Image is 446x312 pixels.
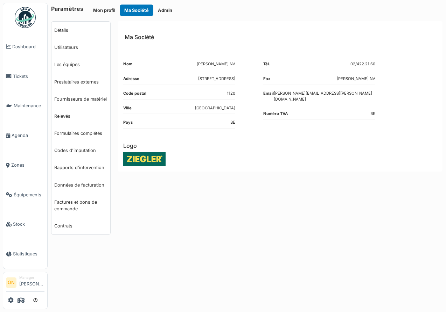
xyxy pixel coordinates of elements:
a: ON Manager[PERSON_NAME] [6,275,44,292]
a: Stock [3,210,47,239]
dd: [PERSON_NAME] NV [337,76,375,82]
span: Stock [13,221,44,227]
a: Statistiques [3,239,47,269]
dd: 1120 [227,90,235,96]
dt: Email [263,90,274,105]
img: Badge_color-CXgf-gQk.svg [15,7,36,28]
h6: Logo [123,143,437,149]
span: Équipements [14,191,44,198]
a: Factures et bons de commande [51,194,110,217]
a: Données de facturation [51,176,110,194]
button: Ma Société [120,5,153,16]
a: Fournisseurs de matériel [51,90,110,108]
dd: [PERSON_NAME][EMAIL_ADDRESS][PERSON_NAME][DOMAIN_NAME] [274,90,375,102]
a: Formulaires complétés [51,125,110,142]
button: Mon profil [89,5,120,16]
dt: Code postal [123,90,146,99]
a: Équipements [3,180,47,210]
dt: Nom [123,61,132,70]
img: e6duirmmt2y9483jl6yp287qrt6u [123,152,166,166]
dd: BE [230,119,235,125]
dd: 02/422.21.60 [350,61,375,67]
a: Dashboard [3,32,47,61]
dt: Adresse [123,76,139,85]
a: Codes d'imputation [51,142,110,159]
span: Agenda [12,132,44,139]
dt: Pays [123,119,133,128]
h6: Paramètres [51,6,83,12]
a: Relevés [51,108,110,125]
dt: Numéro TVA [263,111,288,119]
a: Contrats [51,217,110,234]
a: Agenda [3,121,47,150]
span: Maintenance [14,102,44,109]
a: Détails [51,22,110,39]
dd: [STREET_ADDRESS] [198,76,235,82]
span: Zones [11,162,44,168]
dt: Fax [263,76,270,85]
div: Manager [19,275,44,280]
dd: [GEOGRAPHIC_DATA] [195,105,235,111]
dd: [PERSON_NAME] NV [197,61,235,67]
a: Les équipes [51,56,110,73]
button: Admin [153,5,177,16]
a: Utilisateurs [51,39,110,56]
li: [PERSON_NAME] [19,275,44,290]
dt: Tél. [263,61,270,70]
h6: Ma Société [125,34,154,41]
dd: BE [370,111,375,117]
span: Statistiques [13,251,44,257]
dt: Ville [123,105,132,114]
span: Dashboard [12,43,44,50]
a: Rapports d'intervention [51,159,110,176]
a: Prestataires externes [51,73,110,90]
a: Maintenance [3,91,47,121]
li: ON [6,277,16,288]
span: Tickets [13,73,44,80]
a: Zones [3,150,47,180]
a: Tickets [3,61,47,91]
